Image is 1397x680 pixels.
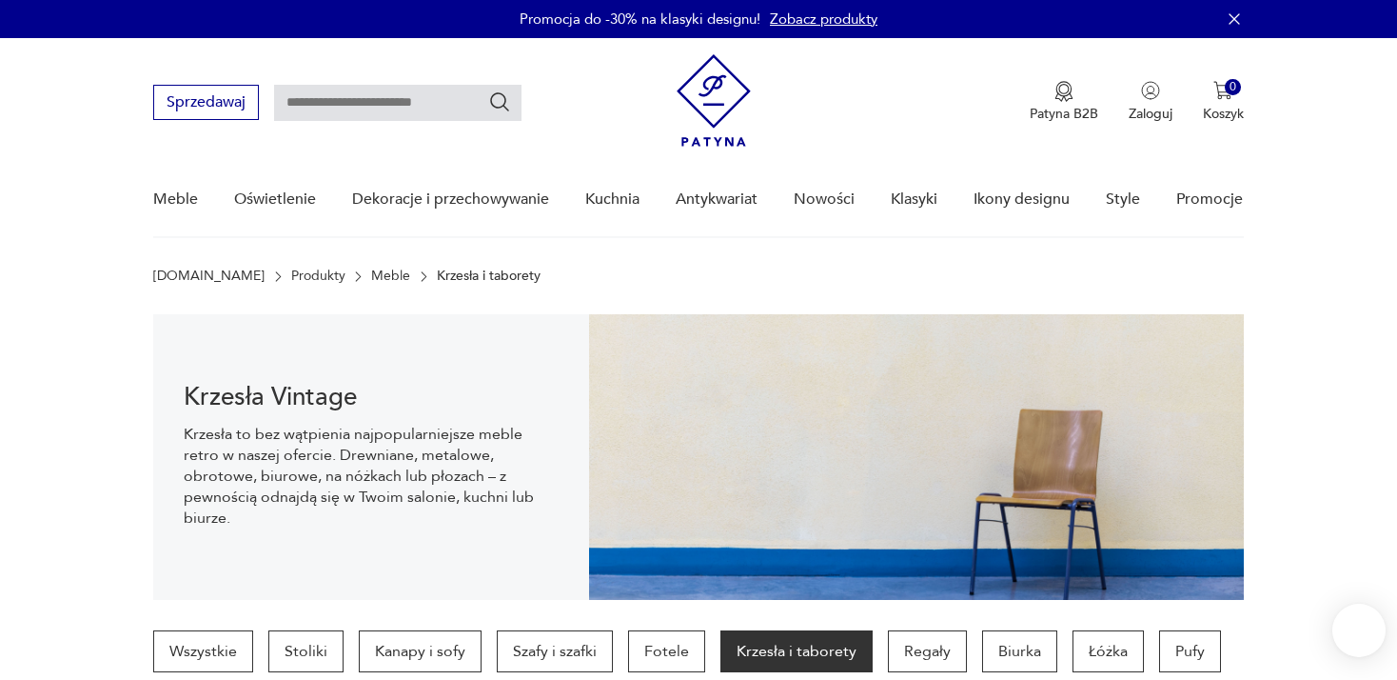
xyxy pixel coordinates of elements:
a: [DOMAIN_NAME] [153,269,265,284]
a: Ikony designu [974,163,1070,236]
a: Stoliki [268,630,344,672]
button: Sprzedawaj [153,85,259,120]
a: Nowości [794,163,855,236]
a: Kanapy i sofy [359,630,482,672]
img: bc88ca9a7f9d98aff7d4658ec262dcea.jpg [589,314,1243,600]
button: 0Koszyk [1203,81,1244,123]
button: Patyna B2B [1030,81,1098,123]
a: Style [1106,163,1140,236]
a: Biurka [982,630,1057,672]
a: Promocje [1176,163,1243,236]
a: Pufy [1159,630,1221,672]
a: Meble [153,163,198,236]
a: Wszystkie [153,630,253,672]
a: Klasyki [891,163,937,236]
p: Promocja do -30% na klasyki designu! [520,10,760,29]
p: Zaloguj [1129,105,1172,123]
a: Dekoracje i przechowywanie [352,163,549,236]
iframe: Smartsupp widget button [1332,604,1386,657]
a: Szafy i szafki [497,630,613,672]
img: Ikona medalu [1054,81,1073,102]
a: Krzesła i taborety [720,630,873,672]
p: Krzesła i taborety [437,269,541,284]
button: Zaloguj [1129,81,1172,123]
p: Koszyk [1203,105,1244,123]
h1: Krzesła Vintage [184,386,559,409]
a: Regały [888,630,967,672]
img: Ikonka użytkownika [1141,81,1160,100]
a: Oświetlenie [234,163,316,236]
img: Ikona koszyka [1213,81,1232,100]
a: Łóżka [1072,630,1144,672]
a: Fotele [628,630,705,672]
p: Krzesła to bez wątpienia najpopularniejsze meble retro w naszej ofercie. Drewniane, metalowe, obr... [184,424,559,529]
div: 0 [1225,79,1241,95]
a: Kuchnia [585,163,639,236]
p: Patyna B2B [1030,105,1098,123]
a: Ikona medaluPatyna B2B [1030,81,1098,123]
a: Zobacz produkty [770,10,877,29]
a: Sprzedawaj [153,97,259,110]
a: Meble [371,269,410,284]
button: Szukaj [488,90,511,113]
a: Produkty [291,269,345,284]
img: Patyna - sklep z meblami i dekoracjami vintage [677,54,751,147]
a: Antykwariat [676,163,758,236]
